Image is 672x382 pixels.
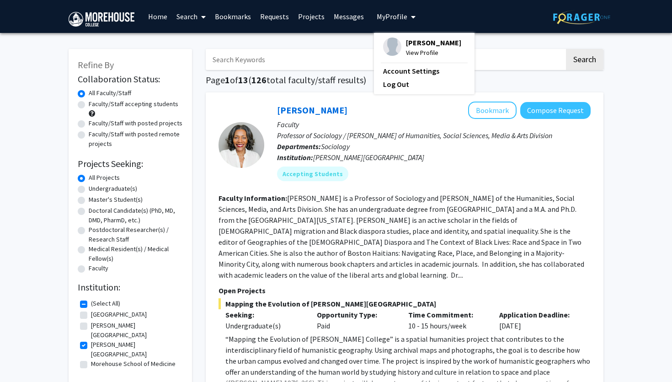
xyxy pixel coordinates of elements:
label: [PERSON_NAME][GEOGRAPHIC_DATA] [91,340,181,359]
span: Mapping the Evolution of [PERSON_NAME][GEOGRAPHIC_DATA] [219,298,591,309]
label: Faculty/Staff accepting students [89,99,178,109]
h2: Institution: [78,282,183,293]
p: Application Deadline: [499,309,577,320]
h2: Projects Seeking: [78,158,183,169]
button: Compose Request to Regine O. Jackson [520,102,591,119]
label: Faculty/Staff with posted projects [89,118,182,128]
a: Projects [293,0,329,32]
a: Search [172,0,210,32]
div: [DATE] [492,309,584,331]
label: Undergraduate(s) [89,184,137,194]
p: Faculty [277,119,591,130]
a: [PERSON_NAME] [277,104,347,116]
b: Faculty Information: [219,194,287,203]
label: Master's Student(s) [89,195,143,204]
iframe: Chat [7,341,39,375]
label: (Select All) [91,299,120,308]
label: Doctoral Candidate(s) (PhD, MD, DMD, PharmD, etc.) [89,206,183,225]
b: Departments: [277,142,321,151]
a: Bookmarks [210,0,256,32]
img: Profile Picture [383,38,401,56]
label: Faculty [89,264,108,273]
a: Messages [329,0,368,32]
input: Search Keywords [206,49,565,70]
span: [PERSON_NAME][GEOGRAPHIC_DATA] [313,153,424,162]
a: Requests [256,0,293,32]
span: My Profile [377,12,407,21]
p: Seeking: [225,309,303,320]
label: Morehouse School of Medicine [91,359,176,369]
p: Professor of Sociology / [PERSON_NAME] of Humanities, Social Sciences, Media & Arts Division [277,130,591,141]
label: [GEOGRAPHIC_DATA] [91,310,147,319]
label: [PERSON_NAME][GEOGRAPHIC_DATA] [91,321,181,340]
fg-read-more: [PERSON_NAME] is a Professor of Sociology and [PERSON_NAME] of the Humanities, Social Sciences, M... [219,194,584,280]
span: 1 [225,74,230,86]
span: 126 [251,74,267,86]
div: Profile Picture[PERSON_NAME]View Profile [383,38,461,58]
span: [PERSON_NAME] [406,38,461,48]
div: 10 - 15 hours/week [401,309,493,331]
p: Opportunity Type: [317,309,395,320]
h1: Page of ( total faculty/staff results) [206,75,603,86]
p: Time Commitment: [408,309,486,320]
button: Search [566,49,603,70]
a: Account Settings [383,65,465,76]
button: Add Regine O. Jackson to Bookmarks [468,102,517,119]
a: Home [144,0,172,32]
div: Paid [310,309,401,331]
span: View Profile [406,48,461,58]
span: Refine By [78,59,114,70]
a: Log Out [383,79,465,90]
p: Open Projects [219,285,591,296]
b: Institution: [277,153,313,162]
img: ForagerOne Logo [553,10,610,24]
img: Morehouse College Logo [69,12,134,27]
label: Faculty/Staff with posted remote projects [89,129,183,149]
span: Sociology [321,142,350,151]
span: 13 [238,74,248,86]
label: Medical Resident(s) / Medical Fellow(s) [89,244,183,264]
h2: Collaboration Status: [78,74,183,85]
label: All Faculty/Staff [89,88,131,98]
mat-chip: Accepting Students [277,167,348,181]
div: Undergraduate(s) [225,320,303,331]
label: Postdoctoral Researcher(s) / Research Staff [89,225,183,244]
label: All Projects [89,173,120,183]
